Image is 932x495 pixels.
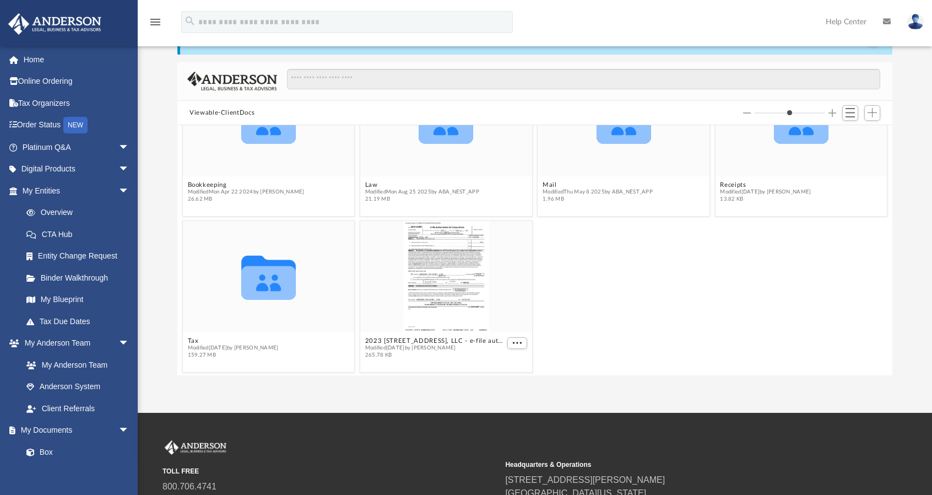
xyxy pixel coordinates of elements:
a: My Documentsarrow_drop_down [8,419,140,442]
a: menu [149,21,162,29]
a: My Anderson Team [15,354,135,376]
a: Digital Productsarrow_drop_down [8,158,146,180]
span: arrow_drop_down [118,180,140,202]
a: 800.706.4741 [162,482,216,491]
a: Binder Walkthrough [15,267,146,289]
button: Viewable-ClientDocs [189,108,254,118]
a: Client Referrals [15,397,140,419]
i: menu [149,15,162,29]
a: [STREET_ADDRESS][PERSON_NAME] [505,475,665,485]
a: Box [15,441,135,463]
a: Overview [15,202,146,224]
a: My Anderson Teamarrow_drop_down [8,332,140,354]
a: Anderson System [15,376,140,398]
a: My Entitiesarrow_drop_down [8,180,146,202]
a: Platinum Q&Aarrow_drop_down [8,136,146,158]
i: search [184,15,196,27]
a: My Blueprint [15,289,140,311]
a: Tax Due Dates [15,310,146,332]
small: TOLL FREE [162,466,497,476]
a: Tax Organizers [8,92,146,114]
span: arrow_drop_down [118,419,140,442]
span: arrow_drop_down [118,332,140,355]
button: Decrease column size [743,109,751,117]
div: NEW [63,117,88,133]
input: Search files and folders [287,69,880,90]
a: Entity Change Request [15,245,146,267]
input: Column size [754,109,825,117]
button: Increase column size [828,109,836,117]
img: Anderson Advisors Platinum Portal [5,13,105,35]
a: Home [8,49,146,71]
button: Add [864,105,881,121]
a: Online Ordering [8,71,146,93]
img: User Pic [907,14,924,30]
small: Headquarters & Operations [505,460,840,470]
span: arrow_drop_down [118,158,140,181]
button: Switch to List View [842,105,859,121]
div: grid [177,125,892,376]
a: CTA Hub [15,223,146,245]
span: arrow_drop_down [118,136,140,159]
img: Anderson Advisors Platinum Portal [162,440,229,455]
a: Order StatusNEW [8,114,146,137]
